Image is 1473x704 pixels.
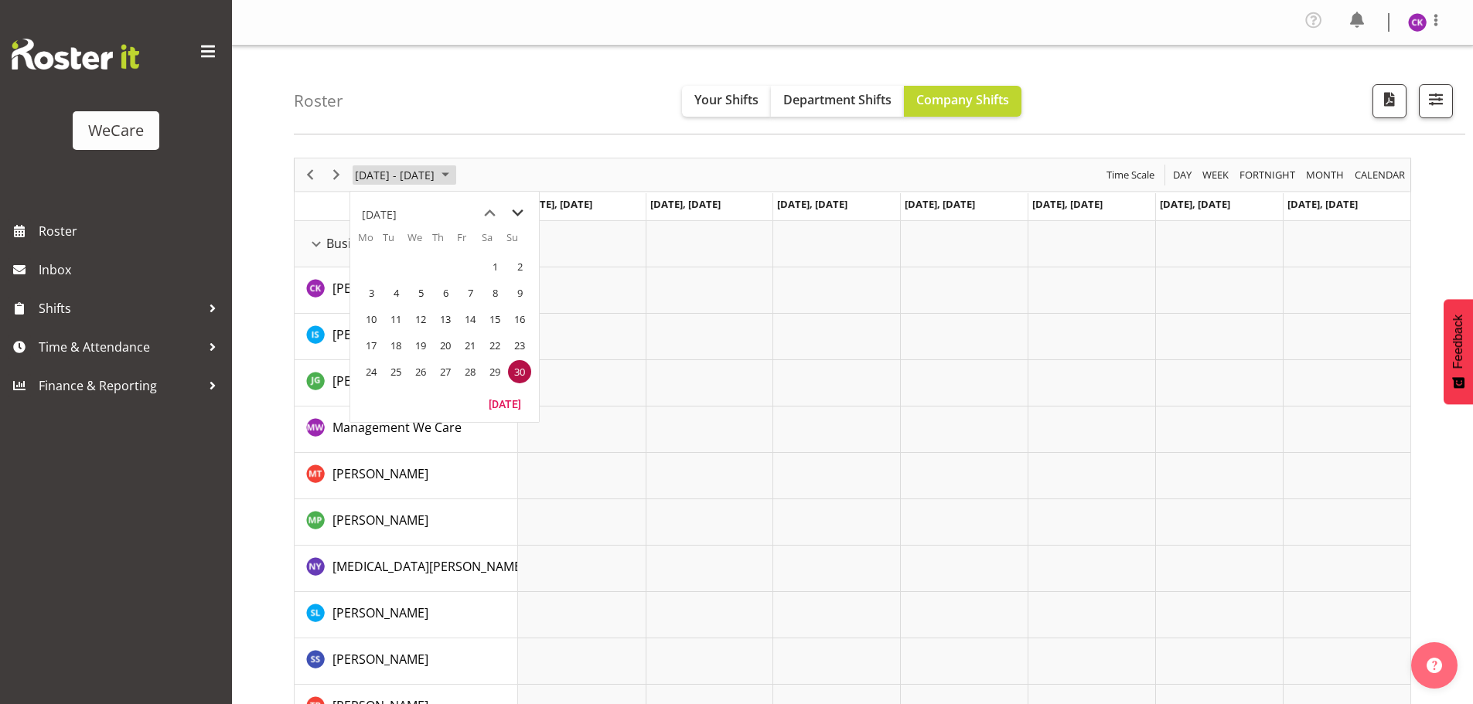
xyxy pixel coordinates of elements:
[39,297,201,320] span: Shifts
[682,86,771,117] button: Your Shifts
[1105,165,1156,185] span: Time Scale
[39,219,224,243] span: Roster
[1171,165,1195,185] button: Timeline Day
[384,334,407,357] span: Tuesday, June 18, 2024
[1237,165,1298,185] button: Fortnight
[39,335,201,359] span: Time & Attendance
[508,308,531,331] span: Sunday, June 16, 2024
[1444,299,1473,404] button: Feedback - Show survey
[904,86,1021,117] button: Company Shifts
[503,199,531,227] button: next month
[360,334,383,357] span: Monday, June 17, 2024
[777,197,847,211] span: [DATE], [DATE]
[1104,165,1158,185] button: Time Scale
[295,221,518,267] td: Business Support Office resource
[434,281,457,304] span: Thursday, June 6, 2024
[323,158,349,191] div: Next
[1352,165,1408,185] button: Month
[1408,13,1427,32] img: chloe-kim10479.jpg
[1304,165,1347,185] button: Timeline Month
[332,464,428,483] a: [PERSON_NAME]
[459,308,482,331] span: Friday, June 14, 2024
[650,197,721,211] span: [DATE], [DATE]
[508,334,531,357] span: Sunday, June 23, 2024
[483,255,506,278] span: Saturday, June 1, 2024
[332,651,428,668] span: [PERSON_NAME]
[409,334,432,357] span: Wednesday, June 19, 2024
[332,372,428,390] a: [PERSON_NAME]
[332,557,525,576] a: [MEDICAL_DATA][PERSON_NAME]
[459,334,482,357] span: Friday, June 21, 2024
[483,281,506,304] span: Saturday, June 8, 2024
[12,39,139,70] img: Rosterit website logo
[295,499,518,546] td: Millie Pumphrey resource
[332,419,462,436] span: Management We Care
[506,230,531,253] th: Su
[326,165,347,185] button: Next
[1032,197,1103,211] span: [DATE], [DATE]
[384,360,407,383] span: Tuesday, June 25, 2024
[916,91,1009,108] span: Company Shifts
[332,372,428,389] span: [PERSON_NAME]
[295,314,518,360] td: Isabel Simcox resource
[1451,315,1465,369] span: Feedback
[506,359,531,385] td: Sunday, June 30, 2024
[783,91,892,108] span: Department Shifts
[297,158,323,191] div: Previous
[1287,197,1358,211] span: [DATE], [DATE]
[295,546,518,592] td: Nikita Yates resource
[1372,84,1407,118] button: Download a PDF of the roster according to the set date range.
[353,165,436,185] span: [DATE] - [DATE]
[332,465,428,482] span: [PERSON_NAME]
[483,334,506,357] span: Saturday, June 22, 2024
[332,280,428,297] span: [PERSON_NAME]
[1353,165,1407,185] span: calendar
[294,92,343,110] h4: Roster
[459,360,482,383] span: Friday, June 28, 2024
[295,592,518,638] td: Sarah Lamont resource
[432,230,457,253] th: Th
[295,360,518,406] td: Janine Grundler resource
[332,604,428,621] span: [PERSON_NAME]
[508,281,531,304] span: Sunday, June 9, 2024
[383,230,407,253] th: Tu
[39,258,224,281] span: Inbox
[434,334,457,357] span: Thursday, June 20, 2024
[771,86,904,117] button: Department Shifts
[482,230,506,253] th: Sa
[326,234,466,253] span: Business Support Office
[295,406,518,453] td: Management We Care resource
[360,308,383,331] span: Monday, June 10, 2024
[459,281,482,304] span: Friday, June 7, 2024
[409,281,432,304] span: Wednesday, June 5, 2024
[508,255,531,278] span: Sunday, June 2, 2024
[88,119,144,142] div: WeCare
[360,360,383,383] span: Monday, June 24, 2024
[1160,197,1230,211] span: [DATE], [DATE]
[434,360,457,383] span: Thursday, June 27, 2024
[384,308,407,331] span: Tuesday, June 11, 2024
[409,360,432,383] span: Wednesday, June 26, 2024
[332,512,428,529] span: [PERSON_NAME]
[1238,165,1297,185] span: Fortnight
[332,325,428,344] a: [PERSON_NAME]
[332,558,525,575] span: [MEDICAL_DATA][PERSON_NAME]
[1427,658,1442,673] img: help-xxl-2.png
[295,267,518,314] td: Chloe Kim resource
[39,374,201,397] span: Finance & Reporting
[332,418,462,437] a: Management We Care
[1419,84,1453,118] button: Filter Shifts
[295,638,518,685] td: Savita Savita resource
[694,91,759,108] span: Your Shifts
[522,197,592,211] span: [DATE], [DATE]
[905,197,975,211] span: [DATE], [DATE]
[508,360,531,383] span: Sunday, June 30, 2024
[300,165,321,185] button: Previous
[360,281,383,304] span: Monday, June 3, 2024
[332,511,428,529] a: [PERSON_NAME]
[353,165,456,185] button: June 24 - 30, 2024
[362,199,397,230] div: title
[384,281,407,304] span: Tuesday, June 4, 2024
[1304,165,1345,185] span: Month
[409,308,432,331] span: Wednesday, June 12, 2024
